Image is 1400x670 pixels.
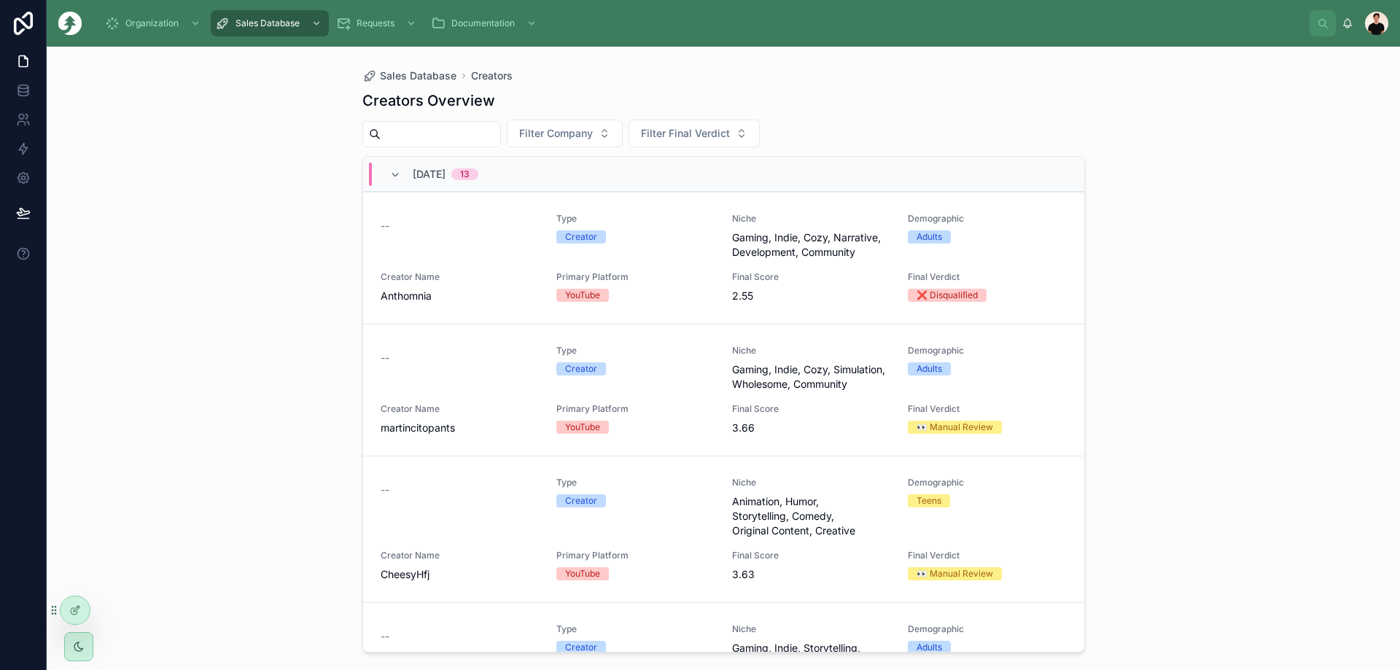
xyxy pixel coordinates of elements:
[908,477,1066,488] span: Demographic
[381,219,389,233] span: --
[565,641,597,654] div: Creator
[413,167,446,182] span: [DATE]
[363,456,1084,602] a: --TypeCreatorNicheAnimation, Humor, Storytelling, Comedy, Original Content, CreativeDemographicTe...
[732,230,890,260] span: Gaming, Indie, Cozy, Narrative, Development, Community
[917,362,942,375] div: Adults
[917,230,942,244] div: Adults
[58,12,82,35] img: App logo
[556,403,715,415] span: Primary Platform
[732,403,890,415] span: Final Score
[381,351,389,365] span: --
[732,362,890,392] span: Gaming, Indie, Cozy, Simulation, Wholesome, Community
[565,567,600,580] div: YouTube
[732,567,890,582] span: 3.63
[917,421,993,434] div: 👀 Manual Review
[917,567,993,580] div: 👀 Manual Review
[363,324,1084,456] a: --TypeCreatorNicheGaming, Indie, Cozy, Simulation, Wholesome, CommunityDemographicAdultsCreator N...
[732,271,890,283] span: Final Score
[556,271,715,283] span: Primary Platform
[732,641,890,670] span: Gaming, Indie, Storytelling, Commentary, Vlogs, Narrative
[917,289,978,302] div: ❌ Disqualified
[565,289,600,302] div: YouTube
[565,362,597,375] div: Creator
[101,10,208,36] a: Organization
[381,403,539,415] span: Creator Name
[381,567,539,582] span: CheesyHfj
[381,550,539,561] span: Creator Name
[732,550,890,561] span: Final Score
[381,271,539,283] span: Creator Name
[565,421,600,434] div: YouTube
[732,494,890,538] span: Animation, Humor, Storytelling, Comedy, Original Content, Creative
[556,345,715,357] span: Type
[732,213,890,225] span: Niche
[908,403,1066,415] span: Final Verdict
[556,550,715,561] span: Primary Platform
[236,17,300,29] span: Sales Database
[629,120,760,147] button: Select Button
[565,230,597,244] div: Creator
[908,345,1066,357] span: Demographic
[556,623,715,635] span: Type
[732,289,890,303] span: 2.55
[381,421,539,435] span: martincitopants
[908,550,1066,561] span: Final Verdict
[362,90,495,111] h1: Creators Overview
[908,623,1066,635] span: Demographic
[125,17,179,29] span: Organization
[471,69,513,83] a: Creators
[381,629,389,644] span: --
[427,10,544,36] a: Documentation
[732,477,890,488] span: Niche
[908,271,1066,283] span: Final Verdict
[908,213,1066,225] span: Demographic
[451,17,515,29] span: Documentation
[917,494,941,507] div: Teens
[917,641,942,654] div: Adults
[460,168,470,180] div: 13
[732,623,890,635] span: Niche
[332,10,424,36] a: Requests
[556,477,715,488] span: Type
[556,213,715,225] span: Type
[641,126,730,141] span: Filter Final Verdict
[732,345,890,357] span: Niche
[93,7,1310,39] div: scrollable content
[507,120,623,147] button: Select Button
[362,69,456,83] a: Sales Database
[380,69,456,83] span: Sales Database
[381,289,539,303] span: Anthomnia
[211,10,329,36] a: Sales Database
[357,17,394,29] span: Requests
[363,192,1084,324] a: --TypeCreatorNicheGaming, Indie, Cozy, Narrative, Development, CommunityDemographicAdultsCreator ...
[519,126,593,141] span: Filter Company
[565,494,597,507] div: Creator
[381,483,389,497] span: --
[732,421,890,435] span: 3.66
